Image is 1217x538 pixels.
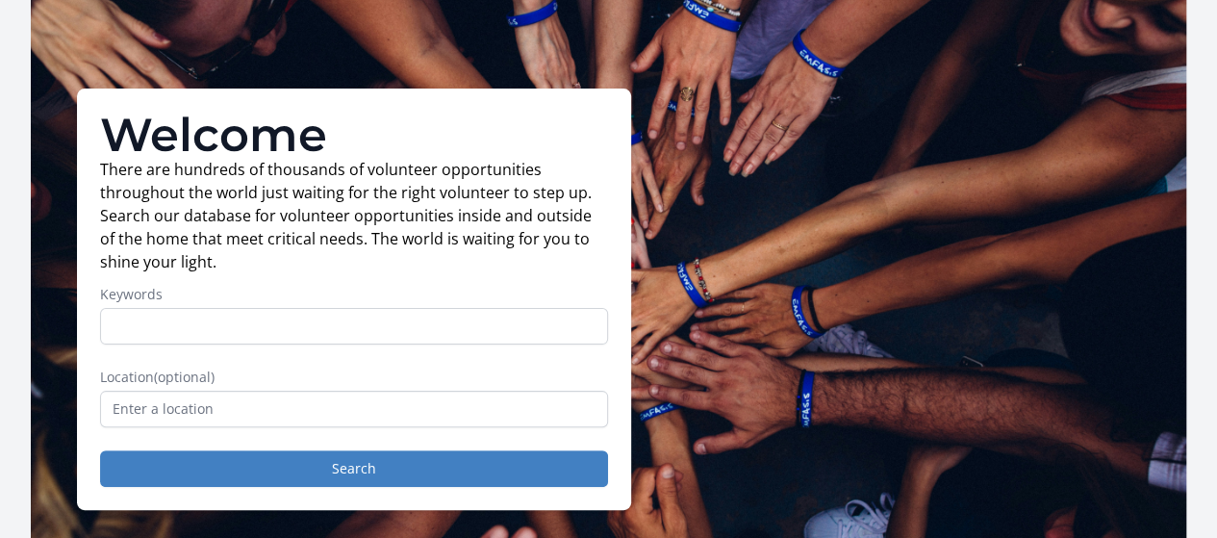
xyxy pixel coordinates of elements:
span: (optional) [154,368,215,386]
label: Location [100,368,608,387]
p: There are hundreds of thousands of volunteer opportunities throughout the world just waiting for ... [100,158,608,273]
h1: Welcome [100,112,608,158]
input: Enter a location [100,391,608,427]
label: Keywords [100,285,608,304]
button: Search [100,450,608,487]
